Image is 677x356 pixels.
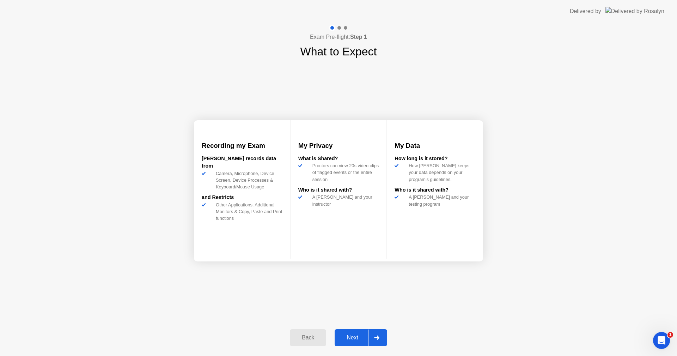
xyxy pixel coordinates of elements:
div: [PERSON_NAME] records data from [202,155,282,170]
div: Camera, Microphone, Device Screen, Device Processes & Keyboard/Mouse Usage [213,170,282,191]
span: 1 [667,332,673,338]
div: Next [337,334,368,341]
div: What is Shared? [298,155,379,163]
div: A [PERSON_NAME] and your testing program [406,194,475,207]
div: Who is it shared with? [395,186,475,194]
button: Next [335,329,387,346]
h1: What to Expect [300,43,377,60]
button: Back [290,329,326,346]
div: A [PERSON_NAME] and your instructor [310,194,379,207]
div: How [PERSON_NAME] keeps your data depends on your program’s guidelines. [406,162,475,183]
h3: Recording my Exam [202,141,282,151]
div: Back [292,334,324,341]
img: Delivered by Rosalyn [605,7,664,15]
div: and Restricts [202,194,282,201]
div: Delivered by [570,7,601,16]
b: Step 1 [350,34,367,40]
h3: My Data [395,141,475,151]
div: Who is it shared with? [298,186,379,194]
div: Other Applications, Additional Monitors & Copy, Paste and Print functions [213,201,282,222]
h4: Exam Pre-flight: [310,33,367,41]
h3: My Privacy [298,141,379,151]
iframe: Intercom live chat [653,332,670,349]
div: Proctors can view 20s video clips of flagged events or the entire session [310,162,379,183]
div: How long is it stored? [395,155,475,163]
